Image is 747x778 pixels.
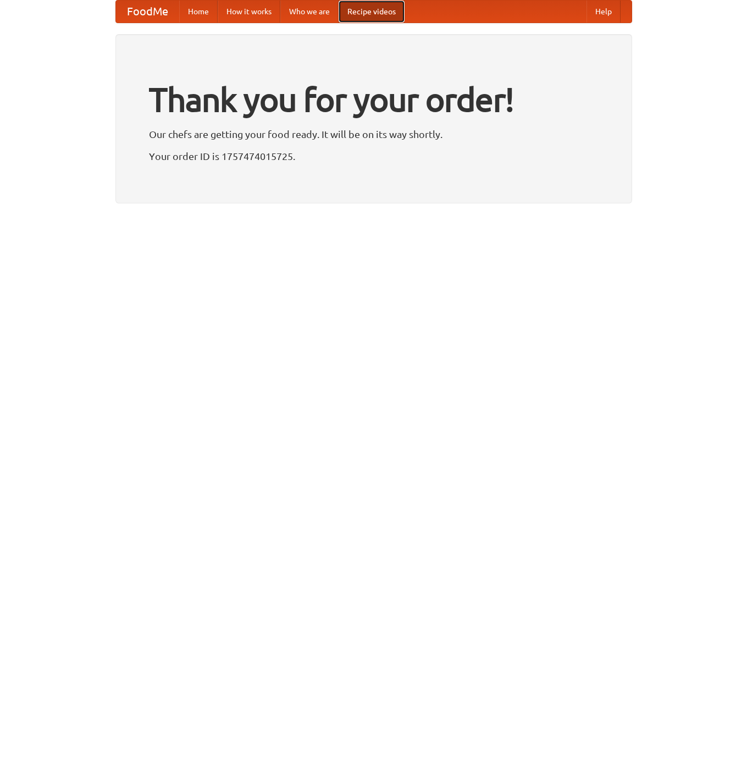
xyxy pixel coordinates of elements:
[149,126,599,142] p: Our chefs are getting your food ready. It will be on its way shortly.
[586,1,621,23] a: Help
[179,1,218,23] a: Home
[149,73,599,126] h1: Thank you for your order!
[339,1,405,23] a: Recipe videos
[218,1,280,23] a: How it works
[280,1,339,23] a: Who we are
[149,148,599,164] p: Your order ID is 1757474015725.
[116,1,179,23] a: FoodMe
